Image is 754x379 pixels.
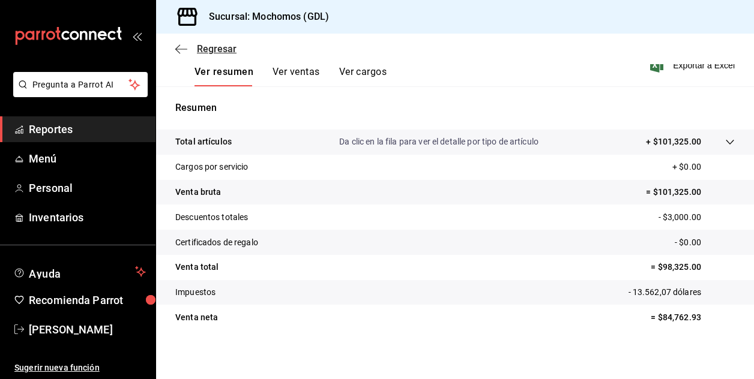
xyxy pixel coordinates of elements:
[8,87,148,100] a: Pregunta a Parrot AI
[29,123,73,136] font: Reportes
[651,261,735,273] p: = $98,325.00
[675,236,735,249] p: - $0.00
[197,43,237,55] span: Regresar
[646,136,701,148] p: + $101,325.00
[175,311,218,324] p: Venta neta
[29,211,83,224] font: Inventarios
[175,186,221,198] p: Venta bruta
[629,286,735,299] p: - 13.562,07 dólares
[175,101,735,115] p: Resumen
[29,264,130,279] span: Ayuda
[14,363,100,372] font: Sugerir nueva función
[29,182,73,194] font: Personal
[339,66,387,86] button: Ver cargos
[175,161,249,173] p: Cargos por servicio
[13,72,148,97] button: Pregunta a Parrot AI
[646,186,735,198] p: = $101,325.00
[195,66,253,78] font: Ver resumen
[29,323,113,336] font: [PERSON_NAME]
[195,66,387,86] div: Pestañas de navegación
[672,161,735,173] p: + $0.00
[175,211,248,224] p: Descuentos totales
[29,294,123,306] font: Recomienda Parrot
[273,66,320,86] button: Ver ventas
[339,136,538,148] p: Da clic en la fila para ver el detalle por tipo de artículo
[659,211,735,224] p: - $3,000.00
[175,236,258,249] p: Certificados de regalo
[175,43,237,55] button: Regresar
[175,136,232,148] p: Total artículos
[132,31,142,41] button: open_drawer_menu
[653,58,735,73] button: Exportar a Excel
[175,286,216,299] p: Impuestos
[673,61,735,70] font: Exportar a Excel
[175,261,219,273] p: Venta total
[199,10,329,24] h3: Sucursal: Mochomos (GDL)
[651,311,735,324] p: = $84,762.93
[29,152,57,165] font: Menú
[32,79,129,91] span: Pregunta a Parrot AI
